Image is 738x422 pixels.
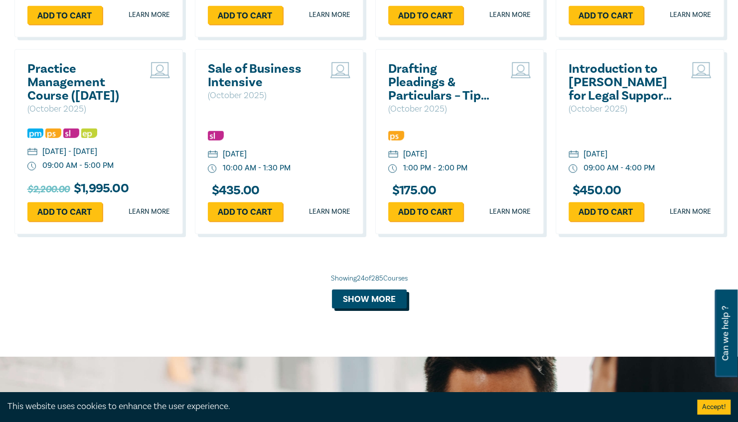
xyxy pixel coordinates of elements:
[208,6,283,25] a: Add to cart
[27,62,135,103] a: Practice Management Course ([DATE])
[27,148,37,157] img: calendar
[388,62,495,103] a: Drafting Pleadings & Particulars – Tips & Traps
[7,400,682,413] div: This website uses cookies to enhance the user experience.
[388,150,398,159] img: calendar
[697,400,731,415] button: Accept cookies
[388,6,463,25] a: Add to cart
[223,162,291,174] div: 10:00 AM - 1:30 PM
[569,62,676,103] a: Introduction to [PERSON_NAME] for Legal Support Staff ([DATE])
[584,162,655,174] div: 09:00 AM - 4:00 PM
[208,202,283,221] a: Add to cart
[309,10,350,20] a: Learn more
[27,6,102,25] a: Add to cart
[569,202,643,221] a: Add to cart
[45,129,61,138] img: Professional Skills
[388,103,495,116] p: ( October 2025 )
[27,103,135,116] p: ( October 2025 )
[489,207,531,217] a: Learn more
[208,131,224,141] img: Substantive Law
[208,62,315,89] a: Sale of Business Intensive
[691,62,711,78] img: Live Stream
[388,131,404,141] img: Professional Skills
[42,146,97,157] div: [DATE] - [DATE]
[129,10,170,20] a: Learn more
[150,62,170,78] img: Live Stream
[388,164,397,173] img: watch
[27,202,102,221] a: Add to cart
[27,129,43,138] img: Practice Management & Business Skills
[670,207,711,217] a: Learn more
[670,10,711,20] a: Learn more
[511,62,531,78] img: Live Stream
[569,184,621,197] h3: $ 450.00
[332,289,407,308] button: Show more
[721,295,730,371] span: Can we help ?
[223,148,247,160] div: [DATE]
[208,89,315,102] p: ( October 2025 )
[489,10,531,20] a: Learn more
[569,6,643,25] a: Add to cart
[129,207,170,217] a: Learn more
[403,162,467,174] div: 1:00 PM - 2:00 PM
[330,62,350,78] img: Live Stream
[42,160,114,171] div: 09:00 AM - 5:00 PM
[208,184,260,197] h3: $ 435.00
[569,150,579,159] img: calendar
[27,162,36,171] img: watch
[569,103,676,116] p: ( October 2025 )
[27,181,70,197] span: $2,200.00
[388,202,463,221] a: Add to cart
[208,150,218,159] img: calendar
[569,164,578,173] img: watch
[27,181,129,197] h3: $ 1,995.00
[14,274,724,283] div: Showing 24 of 285 Courses
[403,148,427,160] div: [DATE]
[388,184,437,197] h3: $ 175.00
[63,129,79,138] img: Substantive Law
[309,207,350,217] a: Learn more
[208,164,217,173] img: watch
[584,148,607,160] div: [DATE]
[81,129,97,138] img: Ethics & Professional Responsibility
